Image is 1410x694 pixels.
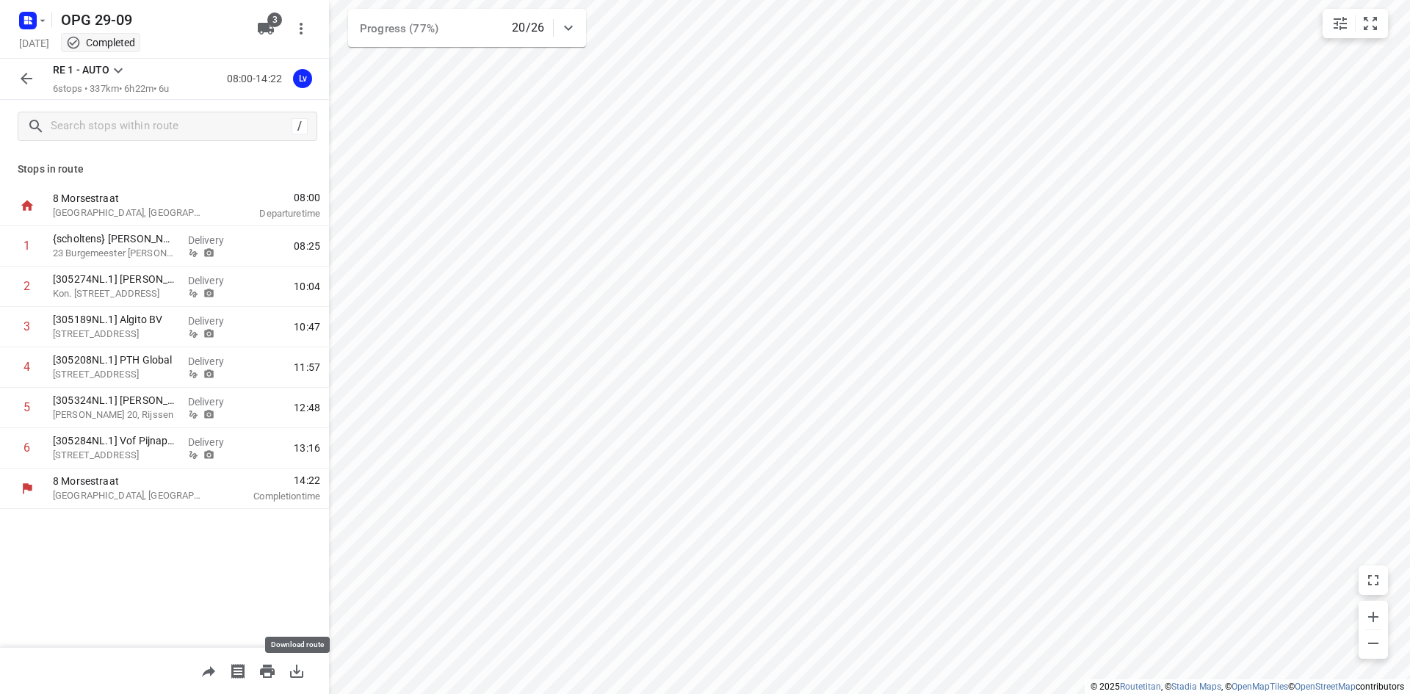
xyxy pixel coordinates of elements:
button: Fit zoom [1356,9,1385,38]
div: 4 [23,360,30,374]
div: 1 [23,239,30,253]
p: Kon. Julianalaan 5, Steenderen [53,286,176,301]
a: Stadia Maps [1171,682,1221,692]
p: Delivery [188,233,242,247]
p: RE 1 - AUTO [53,62,109,78]
input: Search stops within route [51,115,292,138]
span: 3 [267,12,282,27]
span: 08:00 [223,190,320,205]
button: Map settings [1326,9,1355,38]
p: 8 Morsestraat [53,191,206,206]
div: 2 [23,279,30,293]
span: 10:47 [294,319,320,334]
button: 3 [251,14,281,43]
div: 6 [23,441,30,455]
div: 5 [23,400,30,414]
p: Delivery [188,273,242,288]
p: 8 Morsestraat [53,474,206,488]
span: 14:22 [223,473,320,488]
div: 3 [23,319,30,333]
p: [305189NL.1] Algito BV [53,312,176,327]
span: 13:16 [294,441,320,455]
div: small contained button group [1323,9,1388,38]
span: Progress (77%) [360,22,438,35]
p: 23 Burgemeester Bosmaweg, Ruinerwold [53,246,176,261]
p: [305274NL.1] [PERSON_NAME] [53,272,176,286]
a: OpenMapTiles [1232,682,1288,692]
p: Delivery [188,435,242,449]
span: 11:57 [294,360,320,375]
p: Distelvlinder 3, Enschede [53,367,176,382]
p: [GEOGRAPHIC_DATA], [GEOGRAPHIC_DATA] [53,488,206,503]
p: 6 stops • 337km • 6h22m • 6u [53,82,170,96]
span: 10:04 [294,279,320,294]
p: [305284NL.1] Vof Pijnappel [53,433,176,448]
li: © 2025 , © , © © contributors [1091,682,1404,692]
div: Progress (77%)20/26 [348,9,586,47]
p: Terborgseweg 49, Silvolde [53,327,176,341]
span: Print shipping labels [223,663,253,677]
p: Ambachtsstraat 14, Nieuw Heeten [53,448,176,463]
p: 08:00-14:22 [227,71,288,87]
span: Assigned to Luca van Dalen [288,71,317,85]
p: {scholtens} [PERSON_NAME] [53,231,176,246]
p: Stops in route [18,162,311,177]
p: Delivery [188,354,242,369]
p: [305324NL.1] Manon Dekkinga [53,393,176,408]
p: Departure time [223,206,320,221]
p: Delivery [188,314,242,328]
p: Delivery [188,394,242,409]
span: 08:25 [294,239,320,253]
a: Routetitan [1120,682,1161,692]
p: [GEOGRAPHIC_DATA], [GEOGRAPHIC_DATA] [53,206,206,220]
button: More [286,14,316,43]
p: 20/26 [512,19,544,37]
span: Share route [194,663,223,677]
p: [305208NL.1] PTH Global [53,353,176,367]
p: [PERSON_NAME] 20, Rijssen [53,408,176,422]
a: OpenStreetMap [1295,682,1356,692]
span: 12:48 [294,400,320,415]
div: / [292,118,308,134]
p: Completion time [223,489,320,504]
div: This project completed. You cannot make any changes to it. [66,35,135,50]
span: Print route [253,663,282,677]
